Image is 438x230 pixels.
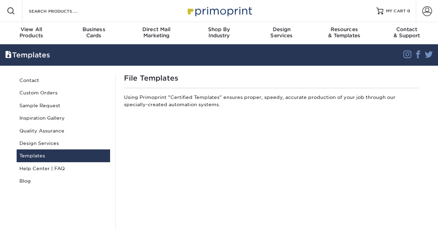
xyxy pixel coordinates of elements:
[188,22,250,44] a: Shop ByIndustry
[313,22,376,44] a: Resources& Templates
[188,26,250,39] div: Industry
[125,22,188,44] a: Direct MailMarketing
[17,125,110,137] a: Quality Assurance
[124,74,419,82] h1: File Templates
[17,162,110,175] a: Help Center | FAQ
[63,26,125,33] span: Business
[375,22,438,44] a: Contact& Support
[386,8,406,14] span: MY CART
[17,137,110,149] a: Design Services
[250,26,313,39] div: Services
[63,26,125,39] div: Cards
[313,26,376,33] span: Resources
[124,94,419,111] p: Using Primoprint "Certified Templates" ensures proper, speedy, accurate production of your job th...
[375,26,438,39] div: & Support
[63,22,125,44] a: BusinessCards
[313,26,376,39] div: & Templates
[28,7,96,15] input: SEARCH PRODUCTS.....
[188,26,250,33] span: Shop By
[375,26,438,33] span: Contact
[250,26,313,33] span: Design
[17,175,110,187] a: Blog
[125,26,188,39] div: Marketing
[125,26,188,33] span: Direct Mail
[17,86,110,99] a: Custom Orders
[17,112,110,124] a: Inspiration Gallery
[17,149,110,162] a: Templates
[407,9,410,13] span: 0
[250,22,313,44] a: DesignServices
[17,74,110,86] a: Contact
[185,3,254,18] img: Primoprint
[17,99,110,112] a: Sample Request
